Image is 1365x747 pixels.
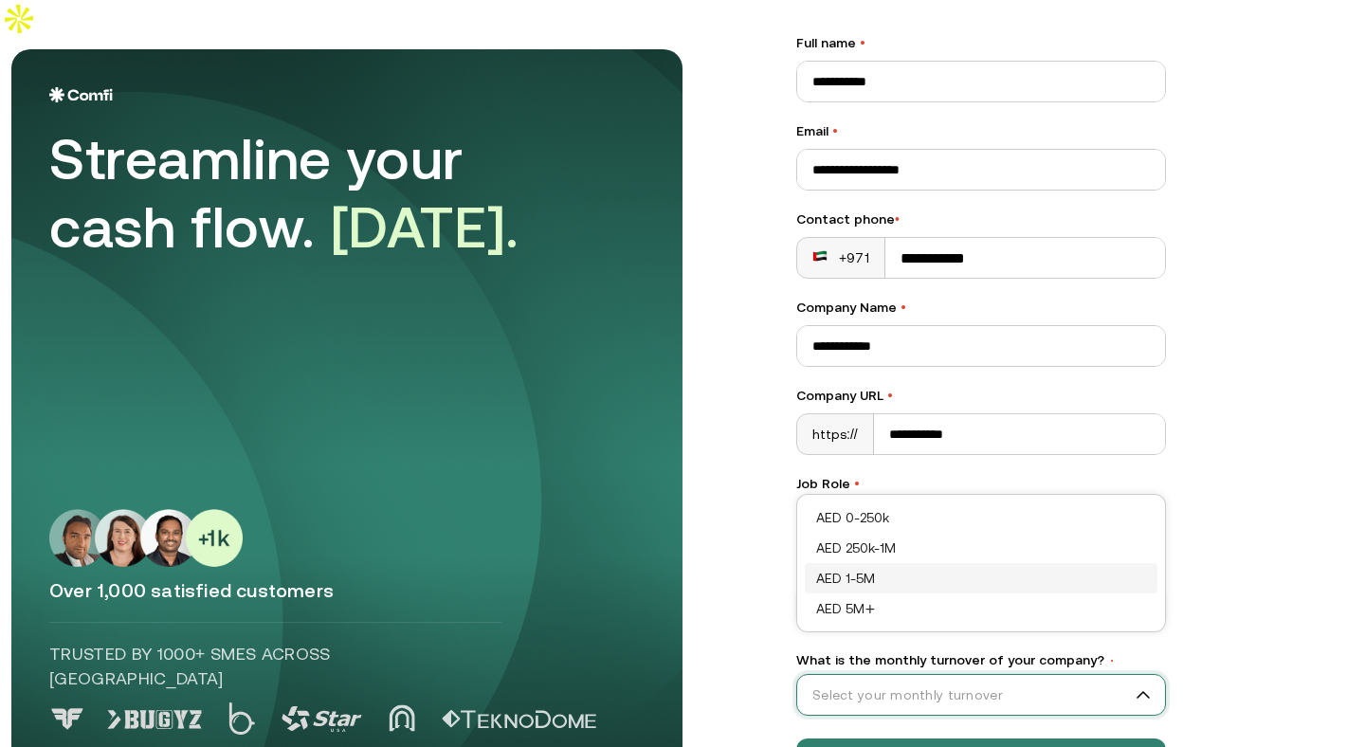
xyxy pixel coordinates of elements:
p: Over 1,000 satisfied customers [49,578,645,603]
span: • [1108,654,1116,667]
div: AED 250k-1M [805,533,1157,563]
label: Email [796,121,1166,141]
span: • [887,388,893,403]
div: Streamline your cash flow. [49,125,580,262]
p: Trusted by 1000+ SMEs across [GEOGRAPHIC_DATA] [49,642,501,691]
div: AED 5M+ [805,593,1157,624]
img: Logo 2 [228,702,255,735]
div: AED 250k-1M [816,537,1146,558]
span: • [832,123,838,138]
img: Logo 4 [389,704,415,732]
span: • [854,476,860,491]
div: https:// [797,414,874,454]
div: +971 [812,248,869,267]
label: Company Name [796,298,1166,318]
img: Logo 0 [49,708,85,730]
img: Logo 1 [107,710,202,729]
div: AED 0-250k [805,502,1157,533]
div: Contact phone [796,210,1166,229]
div: AED 5M+ [816,598,1146,619]
label: Job Role [796,474,1166,494]
label: Company URL [796,386,1166,406]
div: AED 0-250k [816,507,1146,528]
span: • [860,35,865,50]
label: Full name [796,33,1166,53]
span: [DATE]. [331,194,519,260]
img: Logo 3 [282,706,362,732]
label: What is the monthly turnover of your company? [796,650,1166,670]
img: Logo 5 [442,710,596,729]
span: • [901,300,906,315]
div: AED 1-5M [805,563,1157,593]
img: Logo [49,87,113,102]
div: AED 1-5M [816,568,1146,589]
span: • [895,211,900,227]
